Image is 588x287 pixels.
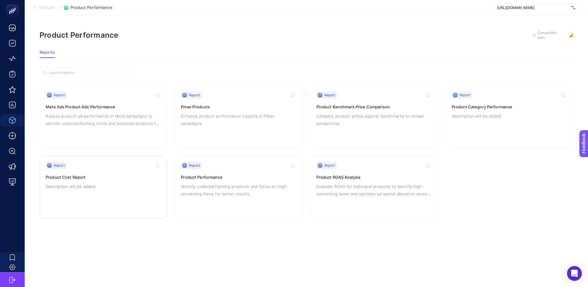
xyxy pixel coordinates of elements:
span: / [59,5,60,10]
span: Report [189,163,200,168]
h3: Pmax Products [181,104,296,110]
span: [URL][DOMAIN_NAME] [497,5,569,10]
a: ReportProduct PerformanceIdentify underperforming products and focus on high-converting items for... [175,156,302,218]
a: ReportProduct Cost ReportDescription will be added [40,156,167,218]
p: Identify underperforming products and focus on high-converting items for better results. [181,183,296,198]
a: ReportPmax ProductsEnhance product performance insights in PMax campaigns. [175,85,302,148]
h3: Product Performance [181,174,296,180]
img: svg%3e [572,5,575,11]
span: Analysis [39,5,55,10]
span: Report [54,93,65,98]
a: ReportProduct Benchmark Price ComparisonCompare product prices against benchmarks to remain compe... [310,85,438,148]
span: Report [54,163,65,168]
span: Reports [40,50,55,55]
p: Evaluate ROAS for individual products to identify high-converting items and optimize ad spend all... [316,183,432,198]
span: Report [460,93,471,98]
p: Description will be added [46,183,161,190]
button: Reports [40,50,55,58]
a: ReportMeta Ads Product Ads PerformanceAssess product ad performance in Meta campaigns to identify... [40,85,167,148]
span: Report [189,93,200,98]
span: Feedback [4,2,23,7]
span: Report [324,93,336,98]
div: Open Intercom Messenger [567,266,582,281]
p: Assess product ad performance in Meta campaigns to identify underperforming items and potential p... [46,112,161,127]
a: ReportProduct Category PerformanceDescription will be added [445,85,573,148]
span: Compatible with: [537,30,565,40]
h3: Product Category Performance [452,104,567,110]
a: ReportProduct ROAS AnalysisEvaluate ROAS for individual products to identify high-converting item... [310,156,438,218]
h1: Product Performance [40,31,119,40]
span: Product Performance [70,5,112,10]
h3: Product Cost Report [46,174,161,180]
h3: Product Benchmark Price Comparison [316,104,432,110]
p: Compare product prices against benchmarks to remain competitive. [316,112,432,127]
input: Search [49,71,128,75]
p: Enhance product performance insights in PMax campaigns. [181,112,296,127]
h3: Product ROAS Analysis [316,174,432,180]
h3: Meta Ads Product Ads Performance [46,104,161,110]
span: Report [324,163,336,168]
p: Description will be added [452,112,567,120]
